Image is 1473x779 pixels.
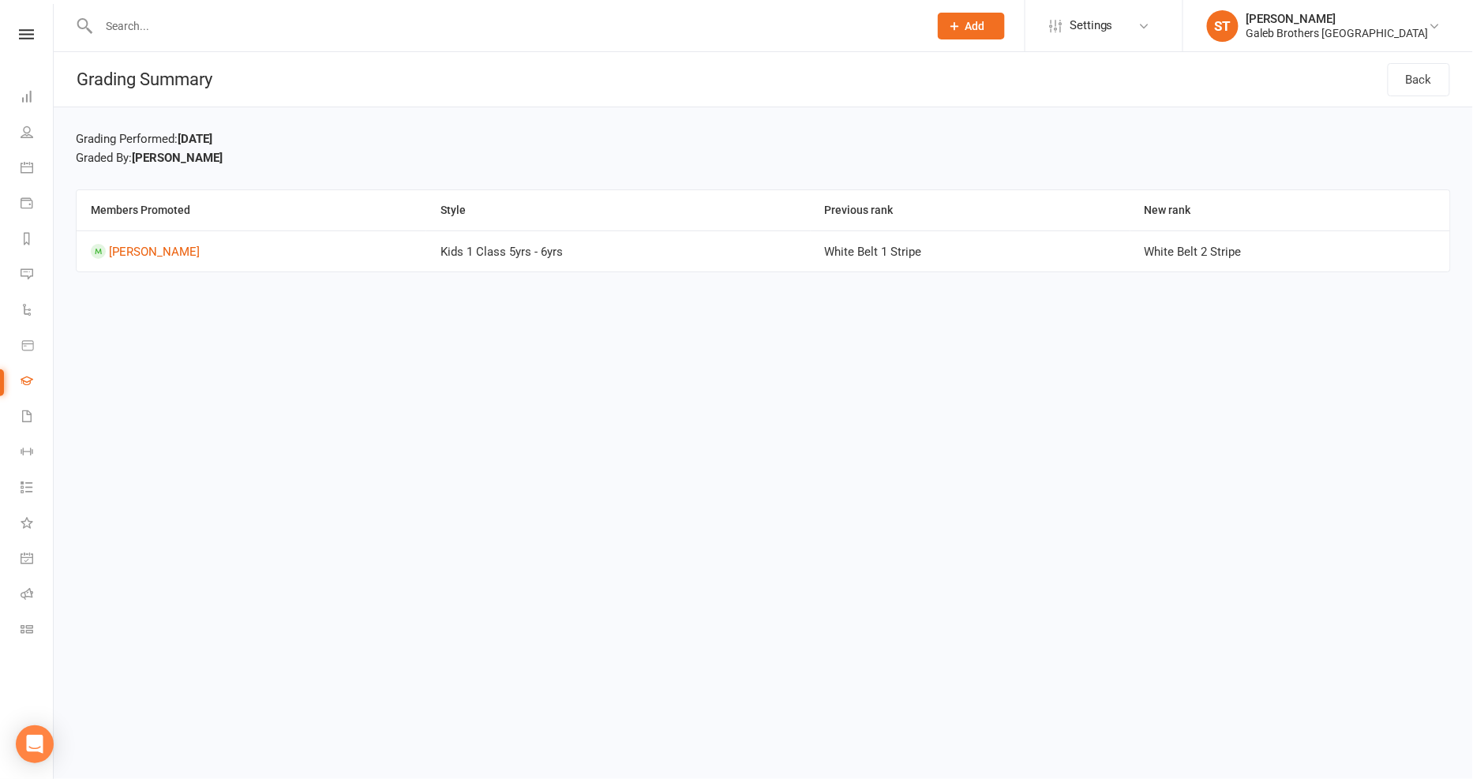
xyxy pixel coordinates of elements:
a: Back [1388,63,1450,96]
a: Dashboard [21,81,53,116]
div: Galeb Brothers [GEOGRAPHIC_DATA] [1246,26,1429,40]
div: Grading Performed: [76,129,1451,148]
span: White Belt 1 Stripe [825,245,922,259]
strong: [DATE] [178,132,212,146]
a: Reports [21,223,53,258]
a: Roll call kiosk mode [21,578,53,613]
a: [PERSON_NAME] [109,245,200,259]
div: Graded By: [76,148,1451,167]
h1: Grading Summary [54,52,212,107]
span: Settings [1070,8,1113,43]
strong: [PERSON_NAME] [132,151,223,165]
th: Members Promoted [77,190,426,230]
a: General attendance kiosk mode [21,542,53,578]
th: New rank [1130,190,1450,230]
input: Search... [94,15,917,37]
div: Open Intercom Messenger [16,725,54,763]
div: [PERSON_NAME] [1246,12,1429,26]
th: Previous rank [811,190,1130,230]
a: What's New [21,507,53,542]
a: Payments [21,187,53,223]
span: White Belt 2 Stripe [1145,245,1242,259]
span: Kids 1 Class 5yrs - 6yrs [440,245,563,259]
a: Calendar [21,152,53,187]
span: Add [965,20,985,32]
th: Style [426,190,811,230]
a: Class kiosk mode [21,613,53,649]
button: Add [938,13,1005,39]
a: People [21,116,53,152]
a: Product Sales [21,329,53,365]
div: ST [1207,10,1239,42]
